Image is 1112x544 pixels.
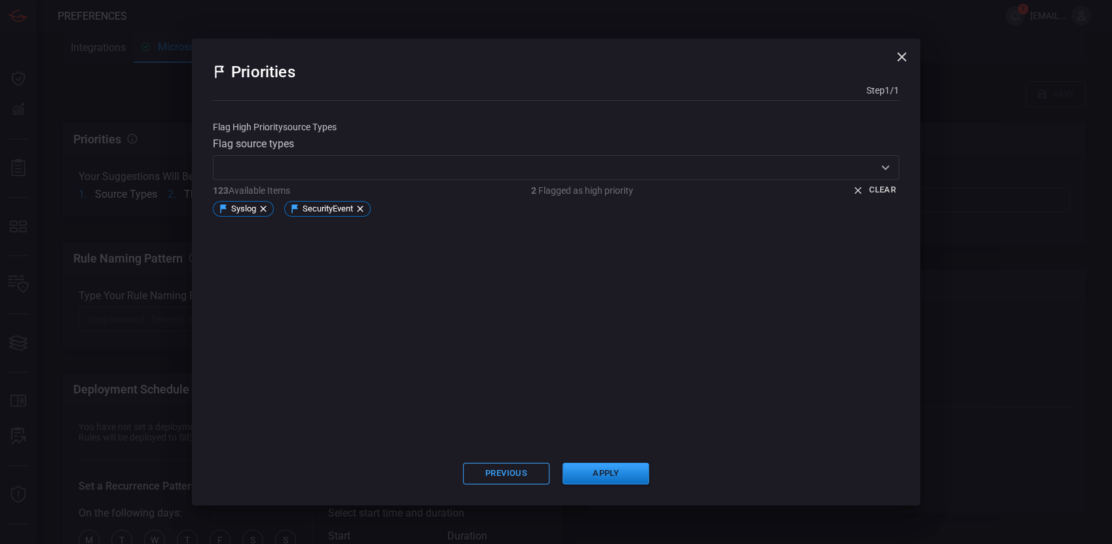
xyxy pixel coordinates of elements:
[231,60,295,84] h2: Priorities
[213,122,899,132] div: Flag High Priority source types
[876,158,895,177] button: Open
[284,201,371,217] div: SecurityEvent
[213,137,899,150] label: Flag source types
[850,185,899,196] button: Clear
[463,463,549,484] button: Previous
[866,85,899,96] div: Step 1 / 1
[213,201,274,217] div: Syslog
[298,204,358,213] span: SecurityEvent
[531,185,536,196] b: 2
[531,185,633,196] div: Flagged as high priority
[213,185,229,196] b: 123
[563,463,649,484] button: Apply
[213,185,290,196] div: Available Items
[227,204,261,213] span: Syslog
